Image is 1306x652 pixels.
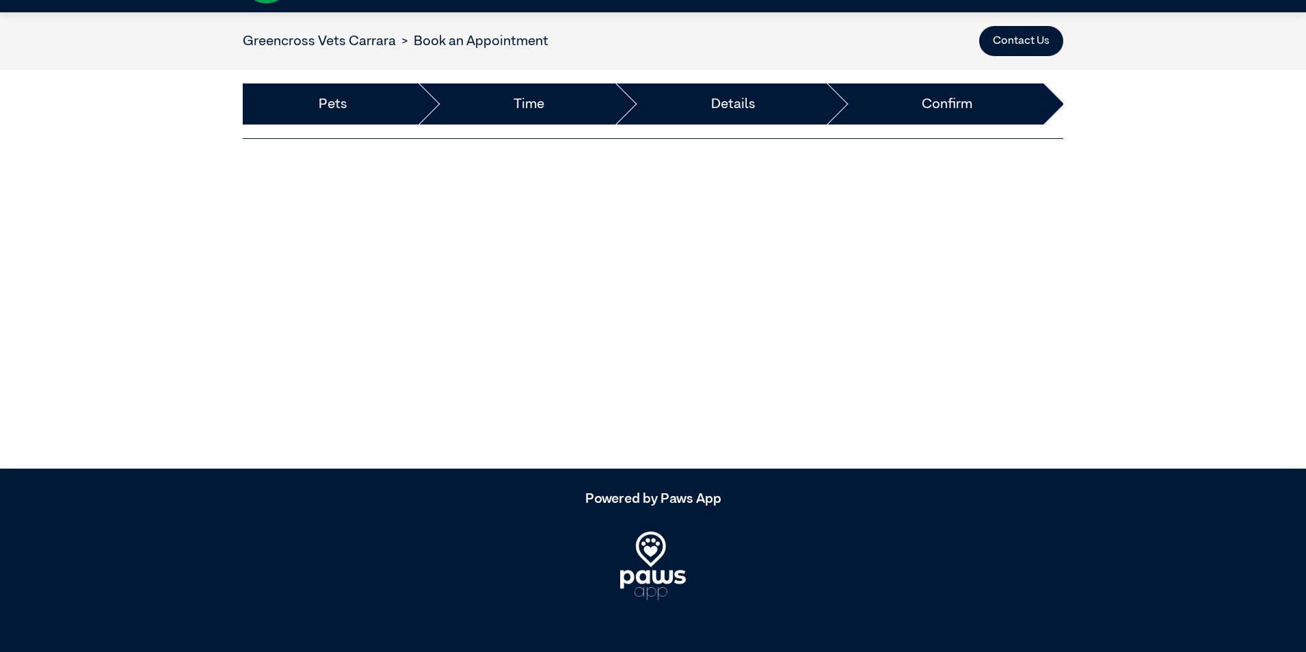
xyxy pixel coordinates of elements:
a: Time [514,94,544,114]
a: Pets [319,94,347,114]
a: Greencross Vets Carrara [243,34,396,48]
img: PawsApp [620,532,686,600]
nav: breadcrumb [243,31,548,51]
button: Contact Us [979,26,1063,56]
a: Confirm [922,94,972,114]
h5: Powered by Paws App [243,491,1063,507]
a: Details [711,94,756,114]
li: Book an Appointment [396,31,548,51]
